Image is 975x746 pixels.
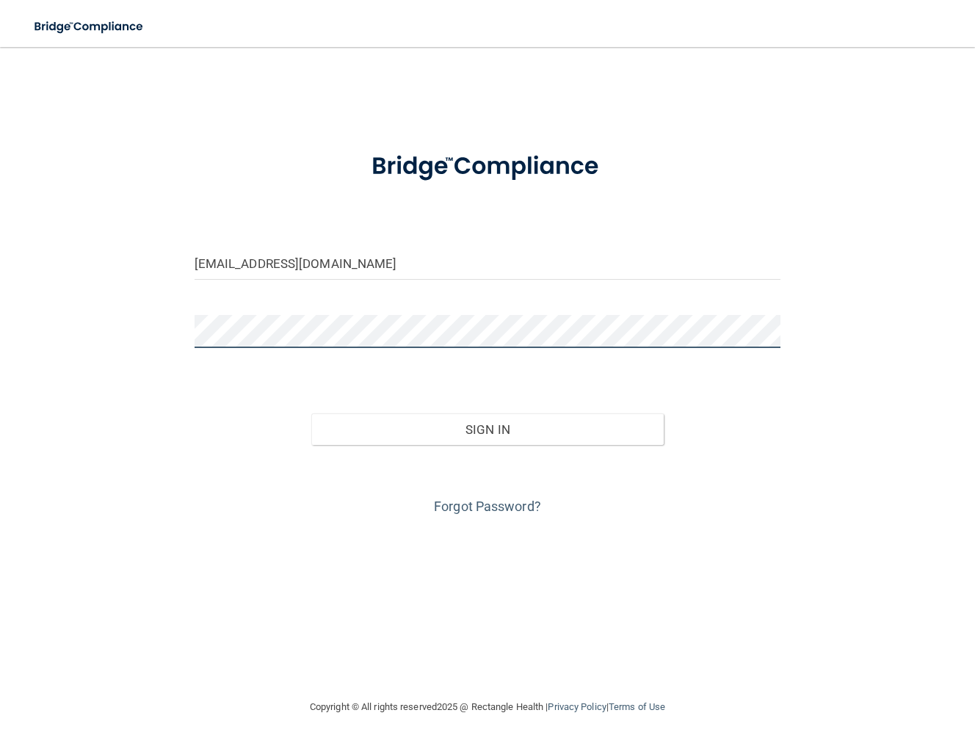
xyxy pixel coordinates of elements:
button: Sign In [311,413,663,446]
img: bridge_compliance_login_screen.278c3ca4.svg [22,12,157,42]
img: bridge_compliance_login_screen.278c3ca4.svg [347,135,628,198]
a: Terms of Use [609,701,665,712]
div: Copyright © All rights reserved 2025 @ Rectangle Health | | [220,684,755,731]
input: Email [195,247,781,280]
a: Forgot Password? [434,499,541,514]
a: Privacy Policy [548,701,606,712]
